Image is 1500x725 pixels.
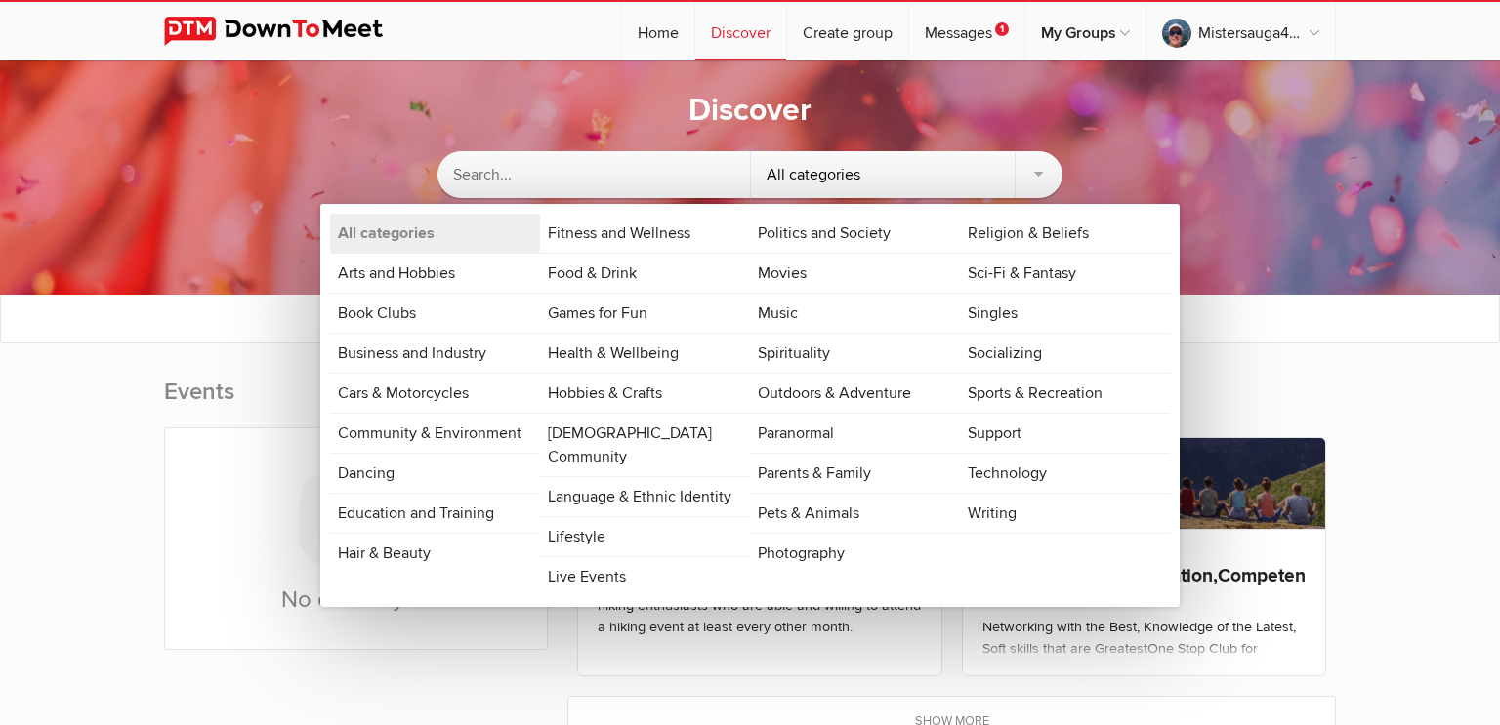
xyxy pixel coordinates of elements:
[540,334,750,373] a: Health & Wellbeing
[909,2,1024,60] a: Messages1
[540,477,750,516] a: Language & Ethnic Identity
[960,454,1170,493] a: Technology
[540,254,750,293] a: Food & Drink
[330,534,540,573] a: Hair & Beauty
[1146,2,1335,60] a: Mistersauga43490
[960,294,1170,333] a: Singles
[787,2,908,60] a: Create group
[540,294,750,333] a: Games for Fun
[750,534,960,573] a: Photography
[750,494,960,533] a: Pets & Animals
[995,22,1009,36] span: 1
[750,294,960,333] a: Music
[330,214,540,253] a: All categories
[330,374,540,413] a: Cars & Motorcycles
[982,594,1025,611] span: 1 event
[164,377,548,427] h2: Events
[960,414,1170,453] a: Support
[750,254,960,293] a: Movies
[1025,2,1146,60] a: My Groups
[960,374,1170,413] a: Sports & Recreation
[330,334,540,373] a: Business and Industry
[750,454,960,493] a: Parents & Family
[960,214,1170,253] a: Religion & Beliefs
[751,151,1063,198] div: All categories
[688,91,812,132] h1: Discover
[330,454,540,493] a: Dancing
[540,414,750,476] a: [DEMOGRAPHIC_DATA] Community
[330,254,540,293] a: Arts and Hobbies
[330,414,540,453] a: Community & Environment
[960,334,1170,373] a: Socializing
[960,494,1170,533] a: Writing
[750,334,960,373] a: Spirituality
[330,494,540,533] a: Education and Training
[960,254,1170,293] a: Sci-Fi & Fantasy
[750,414,960,453] a: Paranormal
[695,2,786,60] a: Discover
[540,214,750,253] a: Fitness and Wellness
[540,374,750,413] a: Hobbies & Crafts
[165,428,547,649] div: No events yet.
[750,214,960,253] a: Politics and Society
[540,557,750,596] a: Live Events
[750,374,960,413] a: Outdoors & Adventure
[330,294,540,333] a: Book Clubs
[540,517,750,556] a: Lifestyle
[164,17,413,46] img: DownToMeet
[622,2,694,60] a: Home
[437,151,750,198] input: Search...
